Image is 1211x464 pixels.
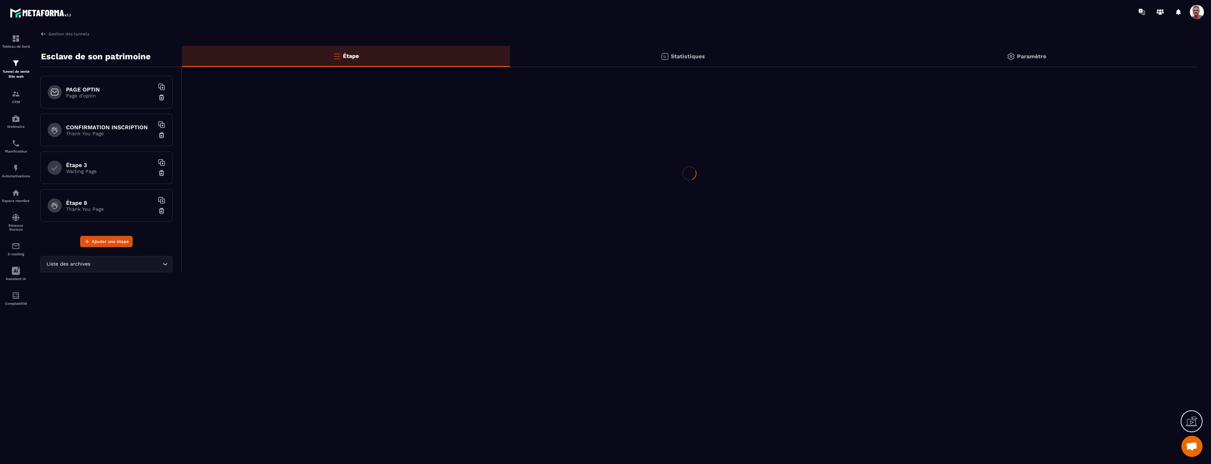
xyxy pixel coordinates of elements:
span: Liste des archives [45,260,92,268]
p: CRM [2,100,30,104]
h6: Étape 8 [66,200,154,206]
img: arrow [40,31,47,37]
a: social-networksocial-networkRéseaux Sociaux [2,208,30,237]
p: Automatisations [2,174,30,178]
button: Ajouter une étape [80,236,133,247]
a: automationsautomationsAutomatisations [2,159,30,183]
p: Waiting Page [66,168,154,174]
img: formation [12,34,20,43]
p: Statistiques [671,53,705,60]
p: Planificateur [2,149,30,153]
img: trash [158,169,165,177]
p: Webinaire [2,125,30,129]
div: Search for option [40,256,173,272]
a: Gestion des tunnels [40,31,89,37]
a: formationformationCRM [2,84,30,109]
img: scheduler [12,139,20,148]
img: trash [158,132,165,139]
p: Tableau de bord [2,44,30,48]
h6: Étape 3 [66,162,154,168]
img: trash [158,94,165,101]
img: automations [12,189,20,197]
img: bars-o.4a397970.svg [333,52,341,60]
a: automationsautomationsEspace membre [2,183,30,208]
a: formationformationTunnel de vente Site web [2,54,30,84]
p: Thank You Page [66,206,154,212]
a: schedulerschedulerPlanificateur [2,134,30,159]
img: stats.20deebd0.svg [661,52,669,61]
p: Tunnel de vente Site web [2,69,30,79]
a: formationformationTableau de bord [2,29,30,54]
img: formation [12,59,20,67]
a: Assistant IA [2,261,30,286]
img: email [12,242,20,250]
input: Search for option [92,260,161,268]
img: accountant [12,291,20,300]
div: Ouvrir le chat [1181,436,1203,457]
p: Réseaux Sociaux [2,224,30,231]
a: accountantaccountantComptabilité [2,286,30,311]
p: E-mailing [2,252,30,256]
span: Ajouter une étape [92,238,129,245]
img: automations [12,164,20,172]
a: emailemailE-mailing [2,237,30,261]
a: automationsautomationsWebinaire [2,109,30,134]
img: logo [10,6,73,19]
p: Paramètre [1017,53,1046,60]
p: Étape [343,53,359,59]
img: automations [12,114,20,123]
p: Espace membre [2,199,30,203]
p: Thank You Page [66,131,154,136]
h6: CONFIRMATION INSCRIPTION [66,124,154,131]
p: Assistant IA [2,277,30,281]
p: Comptabilité [2,302,30,305]
img: setting-gr.5f69749f.svg [1007,52,1015,61]
img: social-network [12,213,20,222]
img: formation [12,90,20,98]
img: trash [158,207,165,214]
h6: PAGE OPTIN [66,86,154,93]
p: Page d'optin [66,93,154,99]
p: Esclave de son patrimoine [41,49,151,64]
